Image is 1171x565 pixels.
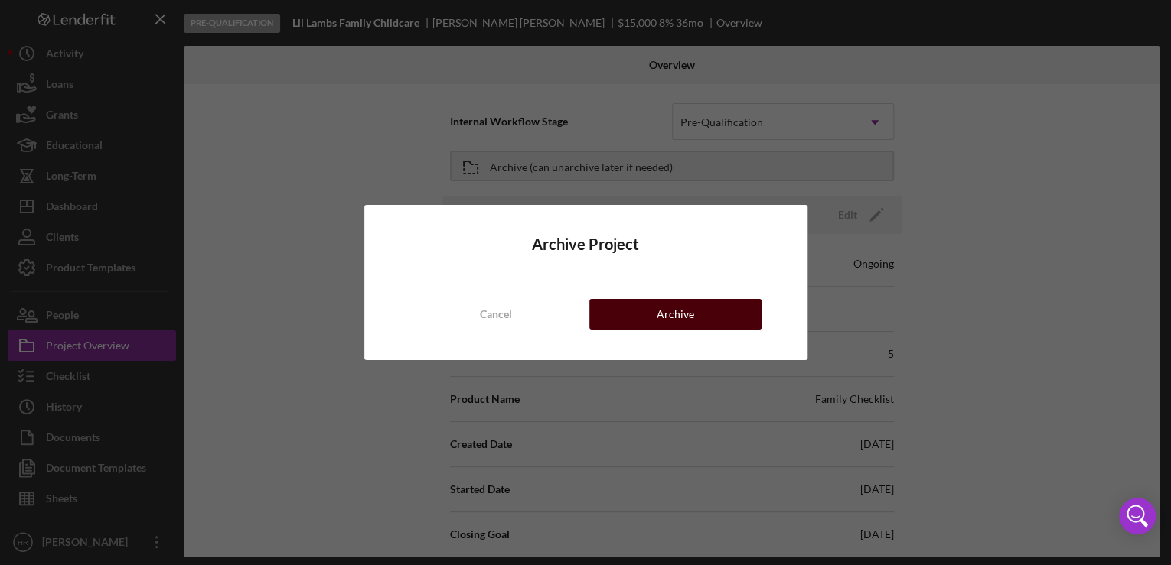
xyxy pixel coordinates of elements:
[657,299,694,330] div: Archive
[410,235,762,253] h4: Archive Project
[1119,498,1156,534] div: Open Intercom Messenger
[589,299,762,330] button: Archive
[480,299,512,330] div: Cancel
[410,299,582,330] button: Cancel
